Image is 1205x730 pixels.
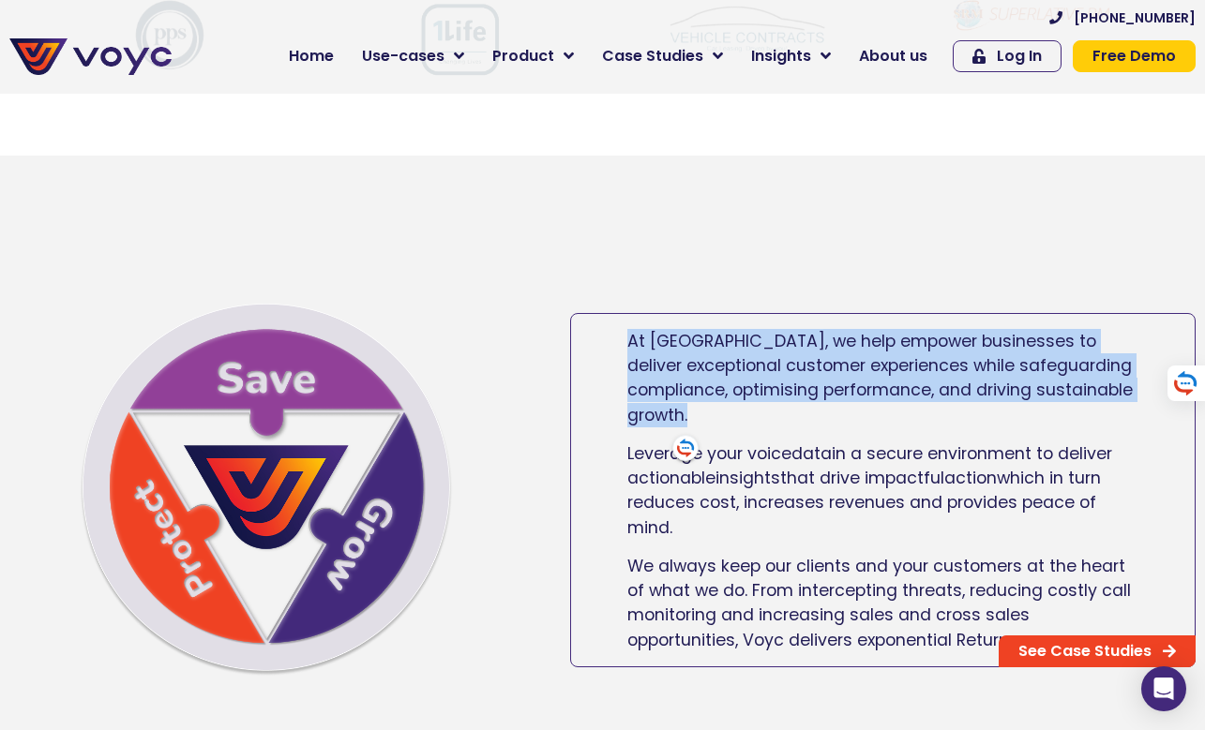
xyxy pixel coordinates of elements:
[751,45,811,67] span: Insights
[246,75,293,97] span: Phone
[1018,644,1152,659] span: See Case Studies
[1073,40,1196,72] a: Free Demo
[492,45,554,67] span: Product
[953,40,1062,72] a: Log In
[627,330,1133,426] span: At [GEOGRAPHIC_DATA], we help empower businesses to deliver exceptional customer experiences whil...
[627,442,1112,489] span: in a secure environment to deliver actionable
[1092,49,1176,64] span: Free Demo
[9,38,172,75] img: voyc-full-logo
[362,45,444,67] span: Use-cases
[9,165,1196,187] iframe: Customer reviews powered by Trustpilot
[627,441,1138,541] p: data insights action
[246,152,309,173] span: Job title
[1141,666,1186,711] div: Open Intercom Messenger
[997,49,1042,64] span: Log In
[1049,11,1196,24] a: [PHONE_NUMBER]
[289,45,334,67] span: Home
[602,45,703,67] span: Case Studies
[999,635,1196,667] a: See Case Studies
[348,37,478,75] a: Use-cases
[845,37,941,75] a: About us
[1074,11,1196,24] span: [PHONE_NUMBER]
[859,45,927,67] span: About us
[275,37,348,75] a: Home
[627,467,1101,539] span: which in turn reduces cost, increases revenues and provides peace of mind.
[627,555,1131,651] span: We always keep our clients and your customers at the heart of what we do. From intercepting threa...
[478,37,588,75] a: Product
[627,442,791,465] span: Leverage your voice
[737,37,845,75] a: Insights
[780,467,944,489] span: that drive impactful
[588,37,737,75] a: Case Studies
